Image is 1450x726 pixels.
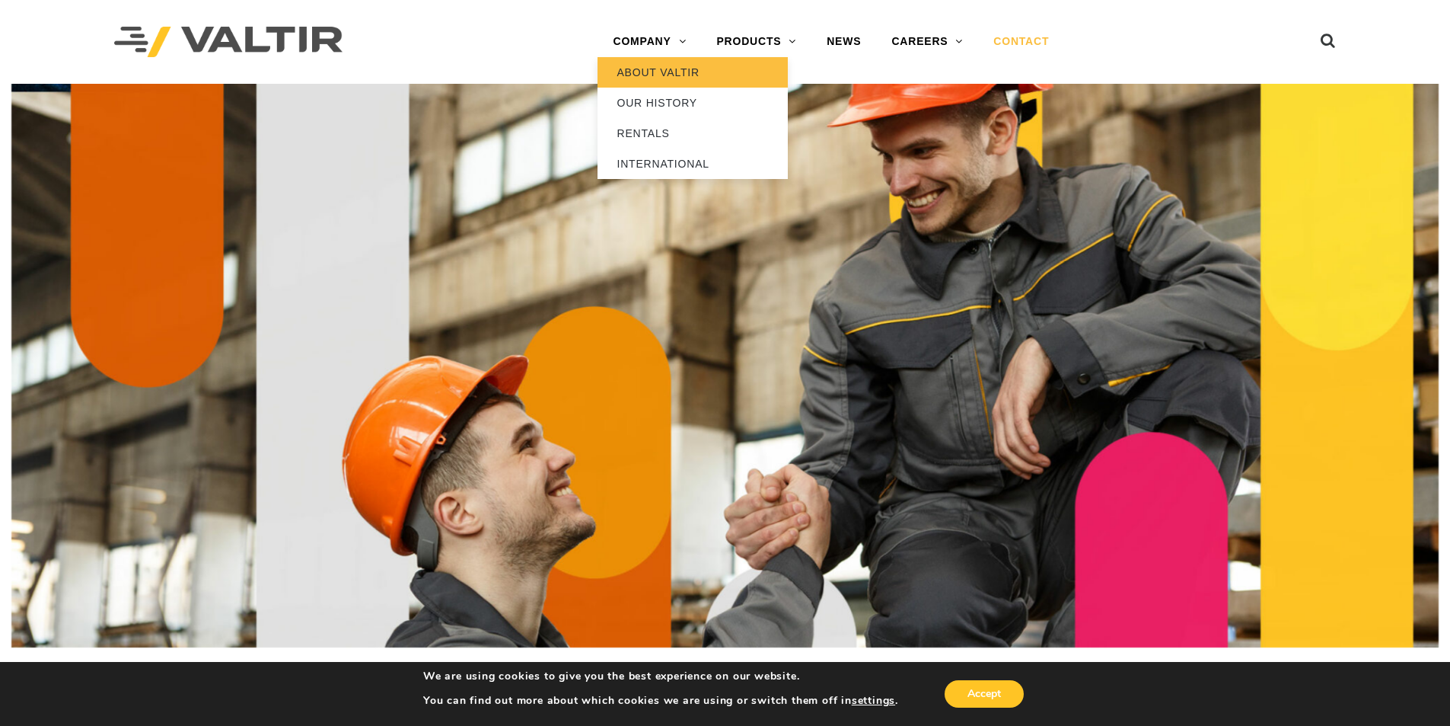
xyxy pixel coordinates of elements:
[598,27,701,57] a: COMPANY
[598,149,788,179] a: INTERNATIONAL
[423,694,898,708] p: You can find out more about which cookies we are using or switch them off in .
[423,670,898,683] p: We are using cookies to give you the best experience on our website.
[876,27,978,57] a: CAREERS
[945,680,1024,708] button: Accept
[114,27,343,58] img: Valtir
[701,27,811,57] a: PRODUCTS
[598,88,788,118] a: OUR HISTORY
[852,694,895,708] button: settings
[598,57,788,88] a: ABOUT VALTIR
[11,84,1439,648] img: Contact_1
[598,118,788,149] a: RENTALS
[811,27,876,57] a: NEWS
[978,27,1064,57] a: CONTACT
